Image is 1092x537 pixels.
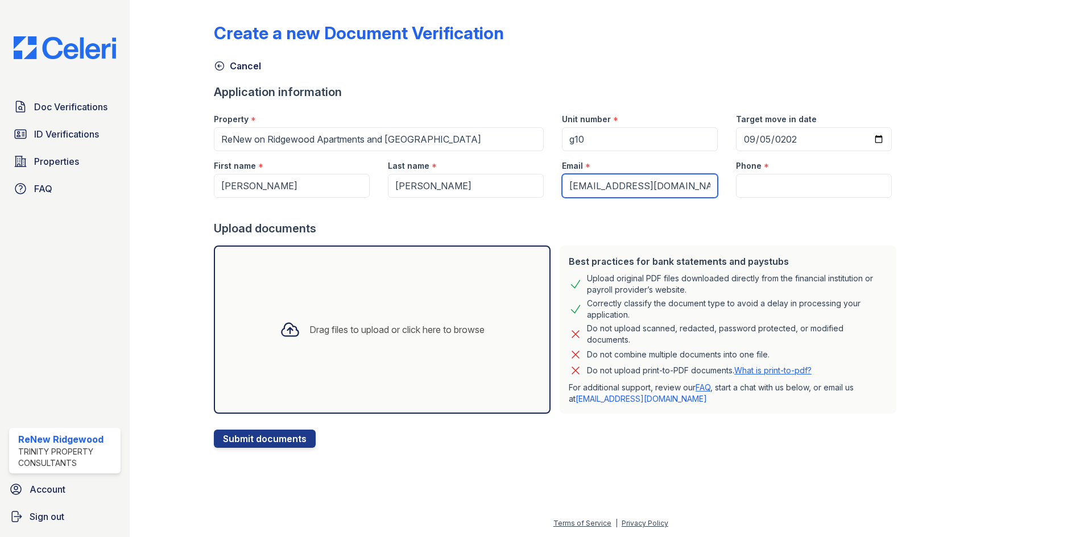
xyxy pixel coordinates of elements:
img: CE_Logo_Blue-a8612792a0a2168367f1c8372b55b34899dd931a85d93a1a3d3e32e68fde9ad4.png [5,36,125,59]
a: ID Verifications [9,123,121,145]
span: Properties [34,155,79,168]
a: What is print-to-pdf? [734,365,812,375]
span: Doc Verifications [34,100,107,114]
a: Sign out [5,505,125,528]
label: Unit number [562,114,611,125]
a: FAQ [9,177,121,200]
label: Email [562,160,583,172]
div: Upload documents [214,220,901,236]
label: Property [214,114,249,125]
p: Do not upload print-to-PDF documents. [587,365,812,376]
a: Account [5,478,125,501]
div: Trinity Property Consultants [18,446,116,469]
div: Application information [214,84,901,100]
label: Last name [388,160,429,172]
a: Properties [9,150,121,173]
a: Cancel [214,59,261,73]
div: ReNew Ridgewood [18,432,116,446]
span: ID Verifications [34,127,99,141]
label: Phone [736,160,762,172]
div: Drag files to upload or click here to browse [309,323,485,336]
span: FAQ [34,182,52,195]
a: [EMAIL_ADDRESS][DOMAIN_NAME] [576,394,707,403]
div: | [615,519,618,527]
label: First name [214,160,256,172]
span: Account [30,482,65,496]
span: Sign out [30,510,64,523]
button: Submit documents [214,430,316,448]
div: Do not upload scanned, redacted, password protected, or modified documents. [587,323,887,345]
div: Correctly classify the document type to avoid a delay in processing your application. [587,298,887,320]
div: Upload original PDF files downloaded directly from the financial institution or payroll provider’... [587,273,887,295]
a: Terms of Service [553,519,611,527]
a: Doc Verifications [9,95,121,118]
a: Privacy Policy [622,519,668,527]
label: Target move in date [736,114,817,125]
p: For additional support, review our , start a chat with us below, or email us at [569,382,887,405]
div: Do not combine multiple documents into one file. [587,348,770,361]
div: Best practices for bank statements and paystubs [569,255,887,268]
a: FAQ [696,382,710,392]
div: Create a new Document Verification [214,23,504,43]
